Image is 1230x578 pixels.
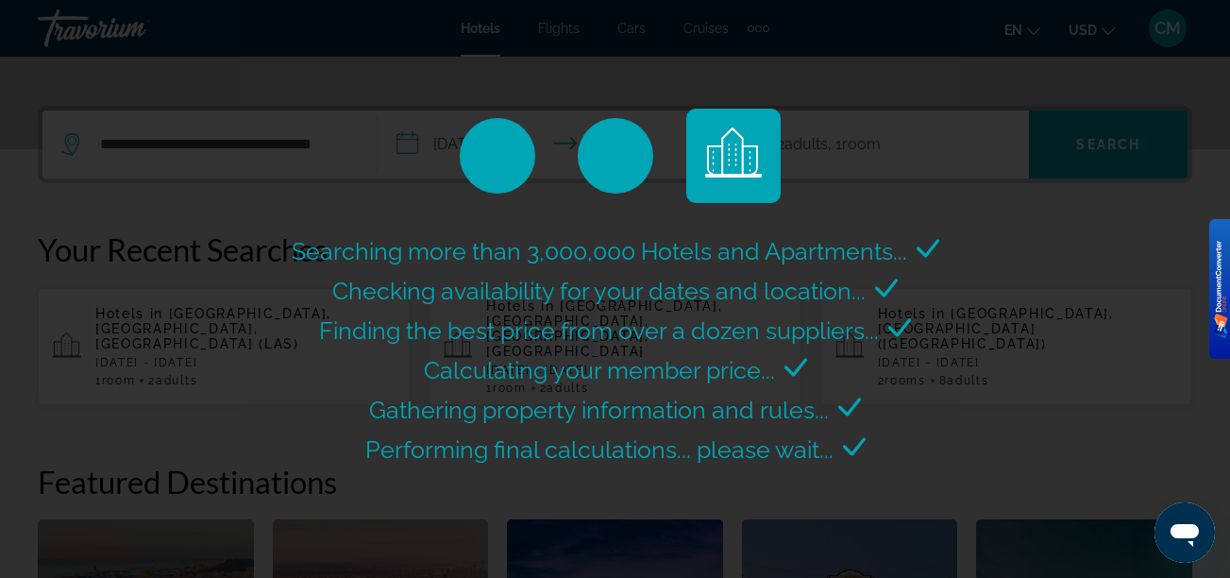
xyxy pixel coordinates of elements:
img: BKR5lM0sgkDqAAAAAElFTkSuQmCC [1214,241,1228,338]
iframe: Button to launch messaging window [1154,502,1215,563]
span: Finding the best price from over a dozen suppliers... [319,316,879,345]
span: Performing final calculations... please wait... [365,435,834,464]
span: Gathering property information and rules... [369,396,829,424]
span: Searching more than 3,000,000 Hotels and Apartments... [292,237,907,265]
span: Calculating your member price... [424,356,775,384]
span: Checking availability for your dates and location... [332,277,866,305]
